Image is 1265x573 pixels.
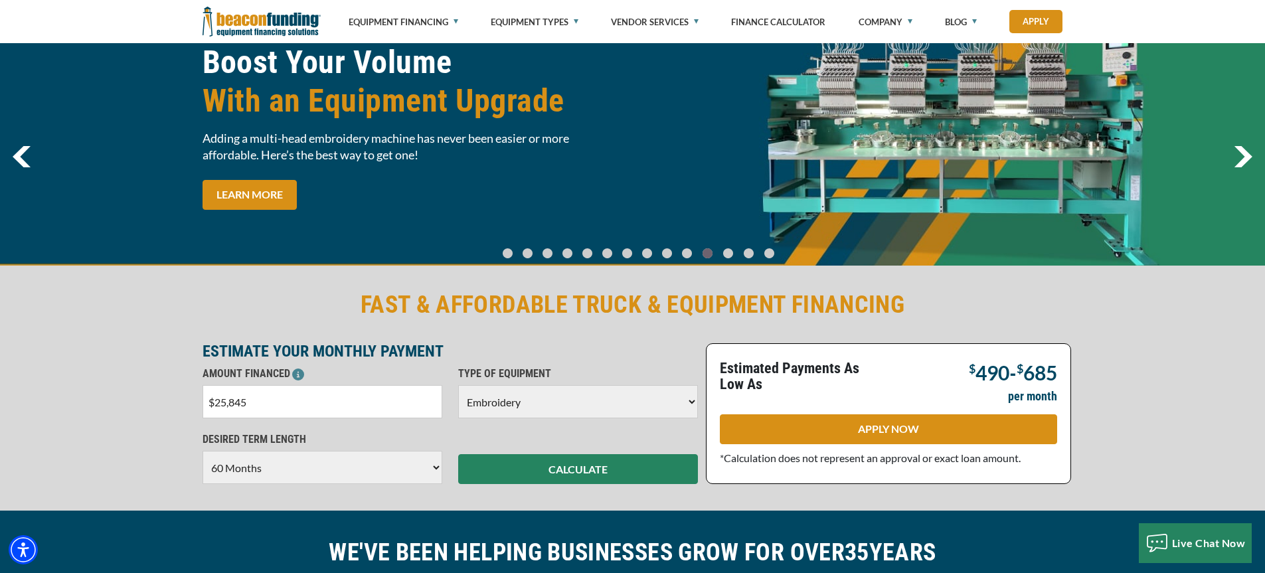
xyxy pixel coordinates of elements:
[659,248,675,259] a: Go To Slide 8
[679,248,695,259] a: Go To Slide 9
[1139,523,1252,563] button: Live Chat Now
[458,454,698,484] button: CALCULATE
[975,361,1009,384] span: 490
[845,538,869,566] span: 35
[520,248,536,259] a: Go To Slide 1
[720,451,1021,464] span: *Calculation does not represent an approval or exact loan amount.
[203,289,1063,320] h2: FAST & AFFORDABLE TRUCK & EQUIPMENT FINANCING
[580,248,596,259] a: Go To Slide 4
[761,248,778,259] a: Go To Slide 13
[540,248,556,259] a: Go To Slide 2
[720,361,881,392] p: Estimated Payments As Low As
[500,248,516,259] a: Go To Slide 0
[203,130,625,163] span: Adding a multi-head embroidery machine has never been easier or more affordable. Here’s the best ...
[639,248,655,259] a: Go To Slide 7
[203,537,1063,568] h2: WE'VE BEEN HELPING BUSINESSES GROW FOR OVER YEARS
[13,146,31,167] a: previous
[203,82,625,120] span: With an Equipment Upgrade
[1008,388,1057,404] p: per month
[720,414,1057,444] a: APPLY NOW
[699,248,716,259] a: Go To Slide 10
[560,248,576,259] a: Go To Slide 3
[1234,146,1252,167] img: Right Navigator
[1172,536,1246,549] span: Live Chat Now
[13,146,31,167] img: Left Navigator
[203,432,442,448] p: DESIRED TERM LENGTH
[720,248,736,259] a: Go To Slide 11
[203,366,442,382] p: AMOUNT FINANCED
[203,180,297,210] a: LEARN MORE Boost Your VolumeWith an Equipment Upgrade
[1023,361,1057,384] span: 685
[969,361,975,376] span: $
[203,43,625,120] h1: Boost Your Volume
[203,343,698,359] p: ESTIMATE YOUR MONTHLY PAYMENT
[203,385,442,418] input: $
[740,248,757,259] a: Go To Slide 12
[1009,10,1062,33] a: Apply
[1234,146,1252,167] a: next
[620,248,635,259] a: Go To Slide 6
[1017,361,1023,376] span: $
[600,248,616,259] a: Go To Slide 5
[9,535,38,564] div: Accessibility Menu
[969,361,1057,382] p: -
[458,366,698,382] p: TYPE OF EQUIPMENT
